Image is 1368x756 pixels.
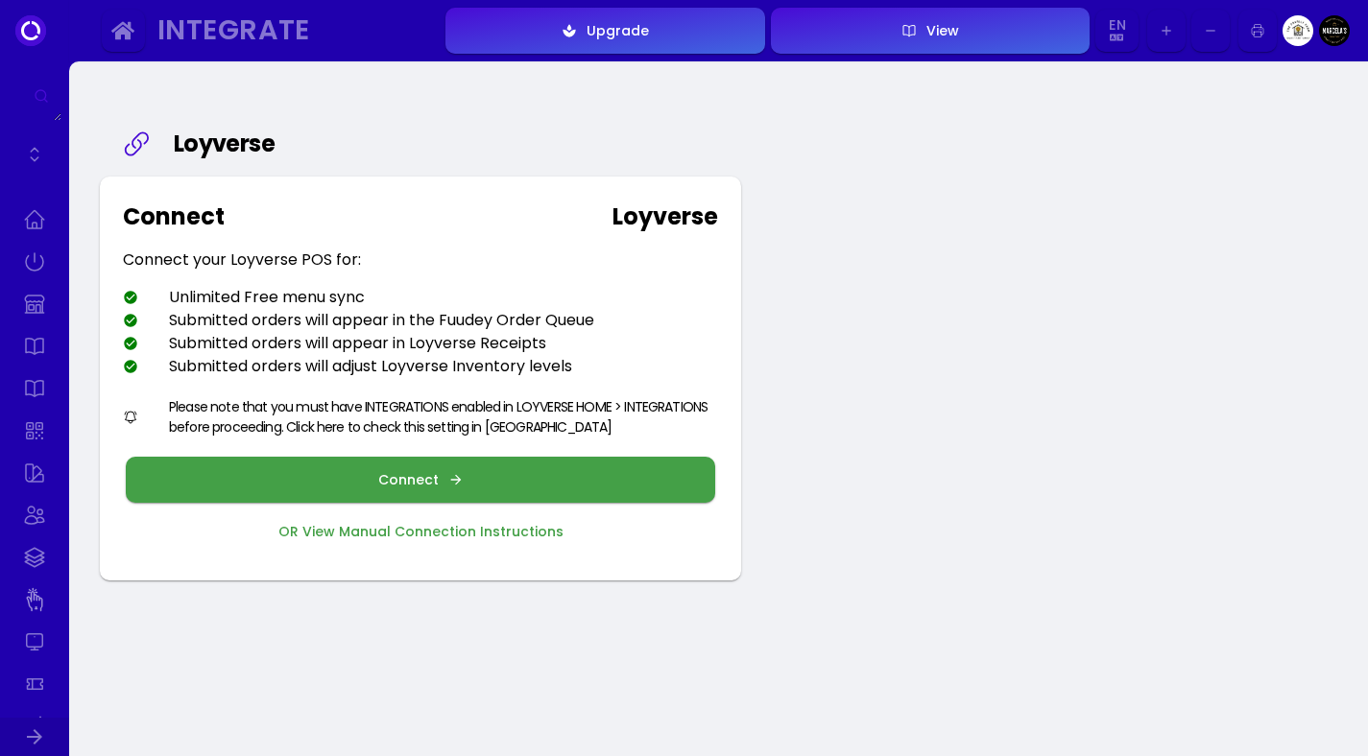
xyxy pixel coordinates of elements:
div: Connect your Loyverse POS for: [123,248,361,272]
img: Image [1319,15,1350,46]
button: Upgrade [445,8,764,54]
img: Image [1283,15,1313,46]
div: View [917,24,959,37]
button: Connect [126,457,715,503]
div: OR View Manual Connection Instructions [278,525,564,538]
div: Integrate [157,19,420,41]
button: View [771,8,1090,54]
div: Upgrade [577,24,649,37]
div: Please note that you must have INTEGRATIONS enabled in LOYVERSE HOME > INTEGRATIONS before procee... [169,397,718,437]
div: Loyverse [174,127,708,161]
div: Submitted orders will adjust Loyverse Inventory levels [123,355,572,378]
div: Submitted orders will appear in the Fuudey Order Queue [123,309,594,332]
div: Unlimited Free menu sync [123,286,365,309]
button: Integrate [150,10,440,53]
div: Connect [378,473,448,486]
div: Connect [123,200,225,234]
div: Loyverse [612,200,718,234]
button: OR View Manual Connection Instructions [126,508,715,555]
div: Submitted orders will appear in Loyverse Receipts [123,332,546,355]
